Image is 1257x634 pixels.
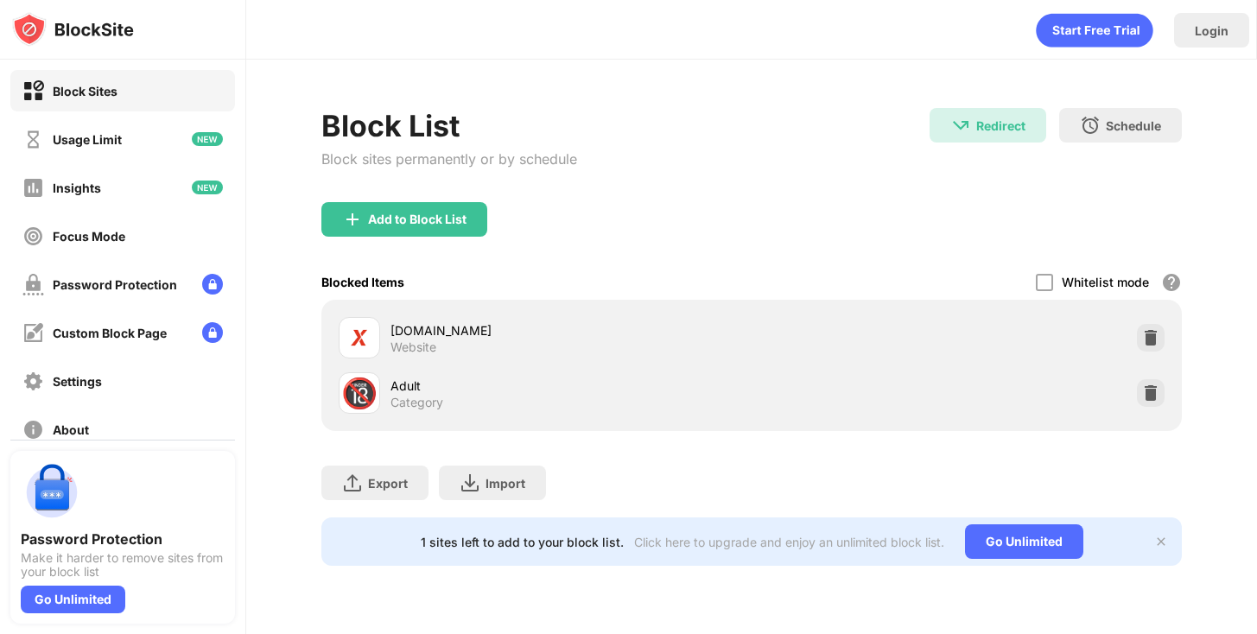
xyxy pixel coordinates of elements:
div: Focus Mode [53,229,125,244]
div: Usage Limit [53,132,122,147]
img: lock-menu.svg [202,274,223,295]
img: insights-off.svg [22,177,44,199]
div: Go Unlimited [21,586,125,613]
div: animation [1036,13,1153,48]
div: Go Unlimited [965,524,1083,559]
div: Redirect [976,118,1025,133]
img: logo-blocksite.svg [12,12,134,47]
div: About [53,422,89,437]
img: favicons [349,327,370,348]
div: Whitelist mode [1062,275,1149,289]
img: lock-menu.svg [202,322,223,343]
div: [DOMAIN_NAME] [390,321,752,339]
div: Adult [390,377,752,395]
img: block-on.svg [22,80,44,102]
img: push-password-protection.svg [21,461,83,523]
img: settings-off.svg [22,371,44,392]
div: Make it harder to remove sites from your block list [21,551,225,579]
div: Login [1195,23,1228,38]
div: Click here to upgrade and enjoy an unlimited block list. [634,535,944,549]
img: new-icon.svg [192,181,223,194]
div: Password Protection [53,277,177,292]
div: 🔞 [341,376,378,411]
img: time-usage-off.svg [22,129,44,150]
div: Block sites permanently or by schedule [321,150,577,168]
div: Import [486,476,525,491]
img: new-icon.svg [192,132,223,146]
div: Insights [53,181,101,195]
div: Block Sites [53,84,117,98]
div: Add to Block List [368,212,467,226]
img: password-protection-off.svg [22,274,44,295]
img: focus-off.svg [22,225,44,247]
div: Password Protection [21,530,225,548]
div: Export [368,476,408,491]
div: Custom Block Page [53,326,167,340]
div: Schedule [1106,118,1161,133]
div: Website [390,339,436,355]
img: about-off.svg [22,419,44,441]
img: customize-block-page-off.svg [22,322,44,344]
div: Block List [321,108,577,143]
div: Blocked Items [321,275,404,289]
div: Settings [53,374,102,389]
div: 1 sites left to add to your block list. [421,535,624,549]
div: Category [390,395,443,410]
img: x-button.svg [1154,535,1168,548]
